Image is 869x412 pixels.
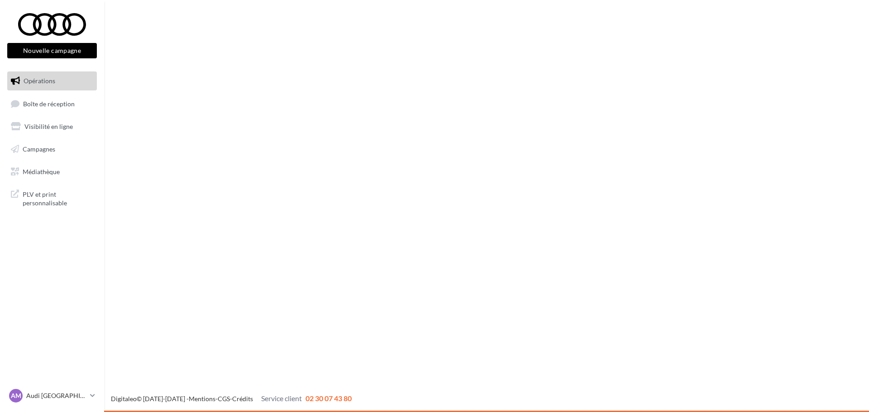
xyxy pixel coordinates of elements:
a: Opérations [5,71,99,90]
a: Médiathèque [5,162,99,181]
span: Opérations [24,77,55,85]
a: Boîte de réception [5,94,99,114]
p: Audi [GEOGRAPHIC_DATA] [26,391,86,400]
span: Campagnes [23,145,55,153]
a: PLV et print personnalisable [5,185,99,211]
button: Nouvelle campagne [7,43,97,58]
a: Digitaleo [111,395,137,403]
span: Boîte de réception [23,99,75,107]
span: Visibilité en ligne [24,123,73,130]
a: AM Audi [GEOGRAPHIC_DATA] [7,387,97,404]
a: Visibilité en ligne [5,117,99,136]
span: © [DATE]-[DATE] - - - [111,395,352,403]
span: PLV et print personnalisable [23,188,93,208]
span: 02 30 07 43 80 [306,394,352,403]
a: Mentions [189,395,215,403]
a: Campagnes [5,140,99,159]
span: Service client [261,394,302,403]
a: CGS [218,395,230,403]
span: AM [11,391,21,400]
a: Crédits [232,395,253,403]
span: Médiathèque [23,167,60,175]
